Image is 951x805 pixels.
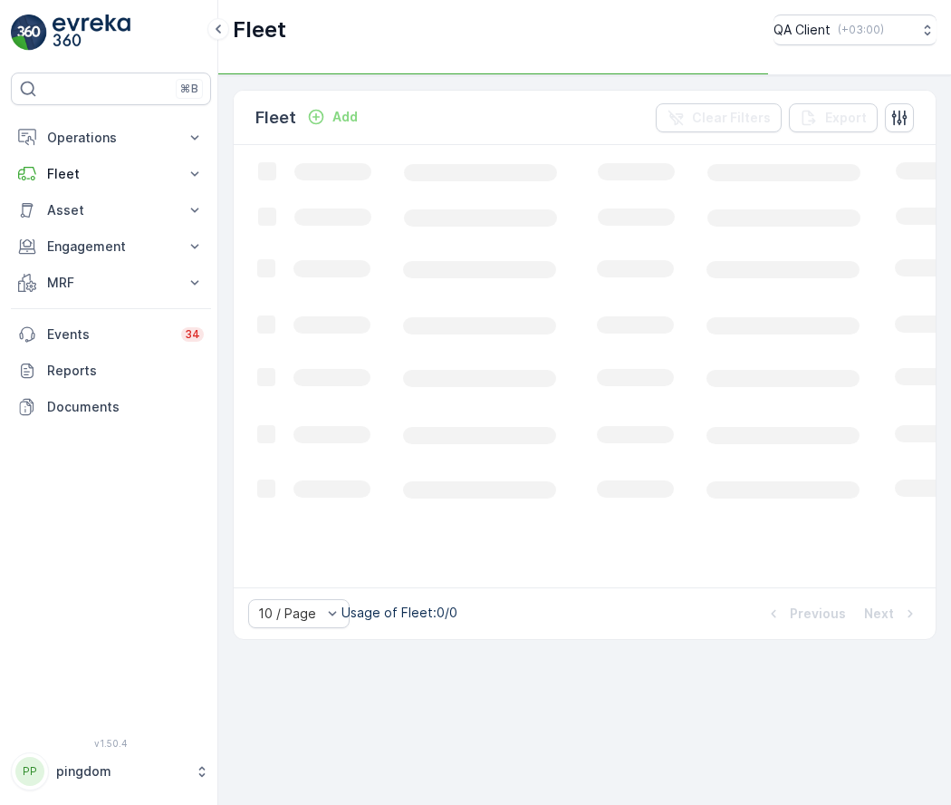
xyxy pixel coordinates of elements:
[773,15,937,45] button: QA Client(+03:00)
[56,762,186,781] p: pingdom
[862,603,921,625] button: Next
[11,353,211,389] a: Reports
[825,109,867,127] p: Export
[15,757,44,786] div: PP
[11,265,211,301] button: MRF
[11,192,211,228] button: Asset
[11,15,47,51] img: logo
[47,325,170,344] p: Events
[47,129,175,147] p: Operations
[180,82,198,96] p: ⌘B
[11,752,211,790] button: PPpingdom
[11,120,211,156] button: Operations
[864,605,894,623] p: Next
[47,362,204,380] p: Reports
[11,228,211,265] button: Engagement
[185,327,200,342] p: 34
[47,201,175,219] p: Asset
[47,238,175,256] p: Engagement
[789,103,878,132] button: Export
[773,21,831,39] p: QA Client
[300,106,365,128] button: Add
[11,738,211,749] span: v 1.50.4
[341,604,457,622] p: Usage of Fleet : 0/0
[53,15,130,51] img: logo_light-DOdMpM7g.png
[47,398,204,416] p: Documents
[838,23,884,37] p: ( +03:00 )
[47,165,175,183] p: Fleet
[692,109,771,127] p: Clear Filters
[255,105,296,131] p: Fleet
[233,15,286,44] p: Fleet
[11,389,211,425] a: Documents
[763,603,848,625] button: Previous
[47,274,175,292] p: MRF
[790,605,846,623] p: Previous
[332,108,358,126] p: Add
[11,156,211,192] button: Fleet
[11,316,211,353] a: Events34
[656,103,782,132] button: Clear Filters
